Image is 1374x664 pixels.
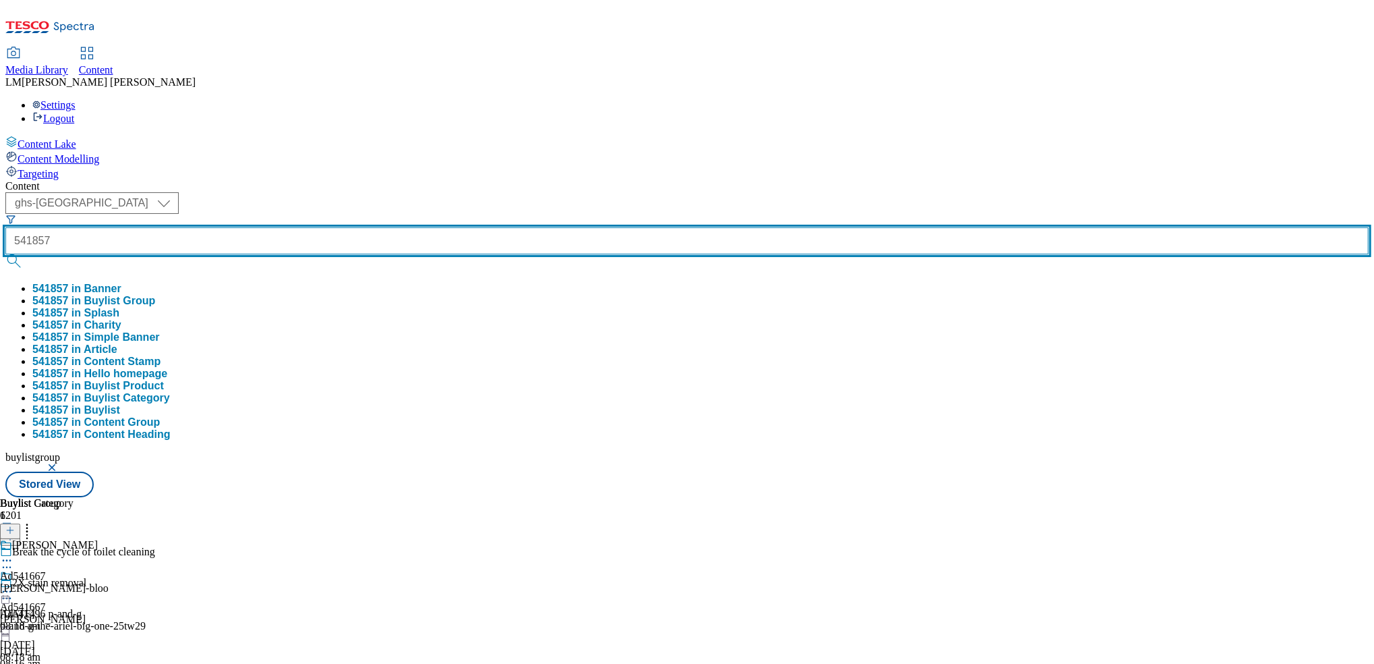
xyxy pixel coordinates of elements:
[32,319,121,331] div: 541857 in
[32,404,120,416] button: 541857 in Buylist
[5,214,16,225] svg: Search Filters
[5,165,1369,180] a: Targeting
[18,168,59,179] span: Targeting
[5,472,94,497] button: Stored View
[32,99,76,111] a: Settings
[18,138,76,150] span: Content Lake
[32,343,117,356] div: 541857 in
[5,136,1369,150] a: Content Lake
[84,343,117,355] span: Article
[84,404,120,416] span: Buylist
[5,180,1369,192] div: Content
[79,48,113,76] a: Content
[32,404,120,416] div: 541857 in
[32,283,121,295] button: 541857 in Banner
[12,546,155,558] div: Break the cycle of toilet cleaning
[5,76,22,88] span: LM
[84,392,170,404] span: Buylist Category
[22,76,196,88] span: [PERSON_NAME] [PERSON_NAME]
[84,380,164,391] span: Buylist Product
[32,368,167,380] button: 541857 in Hello homepage
[32,416,160,428] button: 541857 in Content Group
[32,356,161,368] button: 541857 in Content Stamp
[32,380,164,392] button: 541857 in Buylist Product
[32,295,155,307] button: 541857 in Buylist Group
[5,227,1369,254] input: Search
[5,64,68,76] span: Media Library
[32,331,160,343] button: 541857 in Simple Banner
[32,380,164,392] div: 541857 in
[5,150,1369,165] a: Content Modelling
[32,392,170,404] div: 541857 in
[32,392,170,404] button: 541857 in Buylist Category
[5,48,68,76] a: Media Library
[79,64,113,76] span: Content
[32,319,121,331] button: 541857 in Charity
[18,153,99,165] span: Content Modelling
[32,307,119,319] button: 541857 in Splash
[12,539,98,551] div: [PERSON_NAME]
[5,451,60,463] span: buylistgroup
[32,113,74,124] a: Logout
[32,428,171,441] button: 541857 in Content Heading
[84,319,121,331] span: Charity
[32,343,117,356] button: 541857 in Article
